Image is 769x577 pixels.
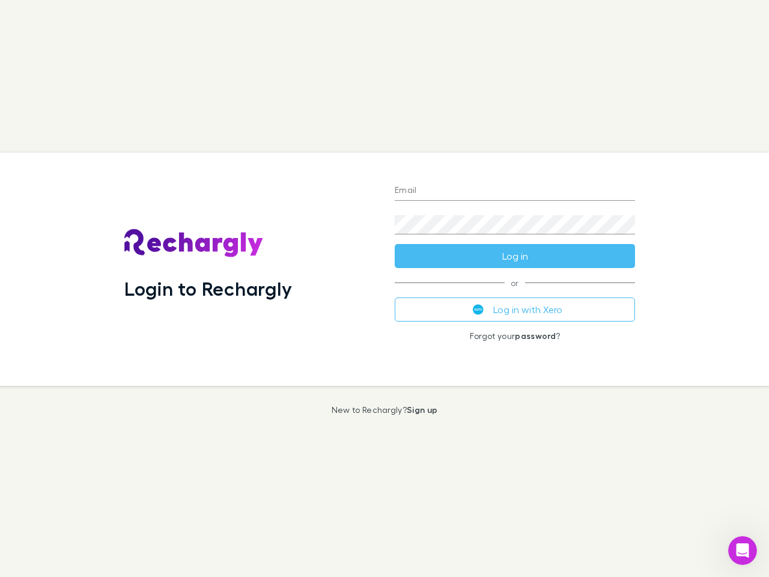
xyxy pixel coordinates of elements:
h1: Login to Rechargly [124,277,292,300]
p: New to Rechargly? [332,405,438,415]
button: Log in with Xero [395,298,635,322]
img: Xero's logo [473,304,484,315]
a: password [515,331,556,341]
iframe: Intercom live chat [728,536,757,565]
a: Sign up [407,405,437,415]
button: Log in [395,244,635,268]
p: Forgot your ? [395,331,635,341]
span: or [395,282,635,283]
img: Rechargly's Logo [124,229,264,258]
